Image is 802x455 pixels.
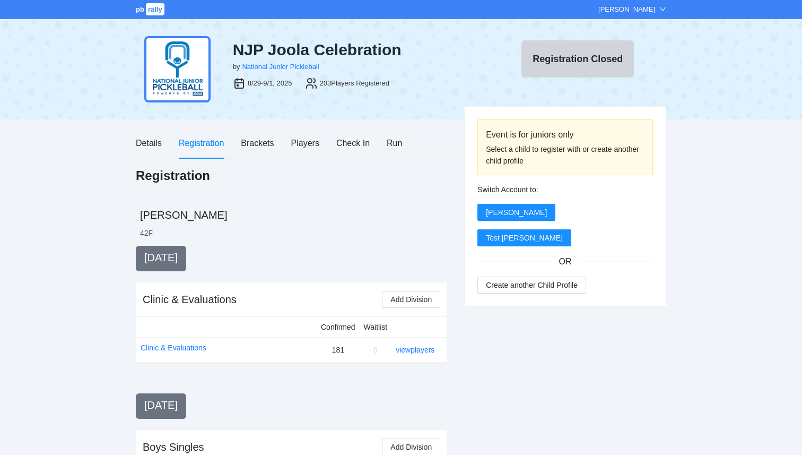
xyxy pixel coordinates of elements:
span: OR [551,255,580,268]
div: Confirmed [321,321,355,333]
td: 181 [317,337,360,362]
div: Event is for juniors only [486,128,644,141]
div: Select a child to register with or create another child profile [486,143,644,167]
a: view players [396,346,434,354]
div: [PERSON_NAME] [598,4,655,15]
div: Check In [336,136,370,150]
button: Test [PERSON_NAME] [477,229,571,246]
div: Run [387,136,402,150]
span: Add Division [390,441,432,453]
span: [DATE] [144,252,178,263]
li: 42 F [140,228,153,238]
div: Brackets [241,136,274,150]
span: rally [146,3,164,15]
span: [PERSON_NAME] [486,207,547,218]
span: down [659,6,666,13]
span: Test [PERSON_NAME] [486,232,563,244]
div: Players [291,136,319,150]
h2: [PERSON_NAME] [140,208,666,222]
a: pbrally [136,5,166,13]
h1: Registration [136,167,210,184]
div: 203 Players Registered [320,78,390,89]
div: NJP Joola Celebration [233,40,481,59]
button: Create another Child Profile [477,277,586,294]
div: Details [136,136,162,150]
div: Clinic & Evaluations [143,292,237,307]
span: Create another Child Profile [486,279,578,291]
a: Clinic & Evaluations [141,342,206,354]
button: [PERSON_NAME] [477,204,555,221]
a: National Junior Pickleball [242,63,319,71]
div: by [233,62,240,72]
img: njp-logo2.png [144,36,211,102]
div: Switch Account to: [477,184,653,195]
span: Add Division [390,294,432,305]
div: Registration [179,136,224,150]
button: Registration Closed [521,40,634,78]
div: Waitlist [364,321,388,333]
span: [DATE] [144,399,178,411]
div: Boys Singles [143,440,204,454]
div: 8/29-9/1, 2025 [248,78,292,89]
span: pb [136,5,144,13]
button: Add Division [382,291,440,308]
span: 0 [373,346,378,354]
